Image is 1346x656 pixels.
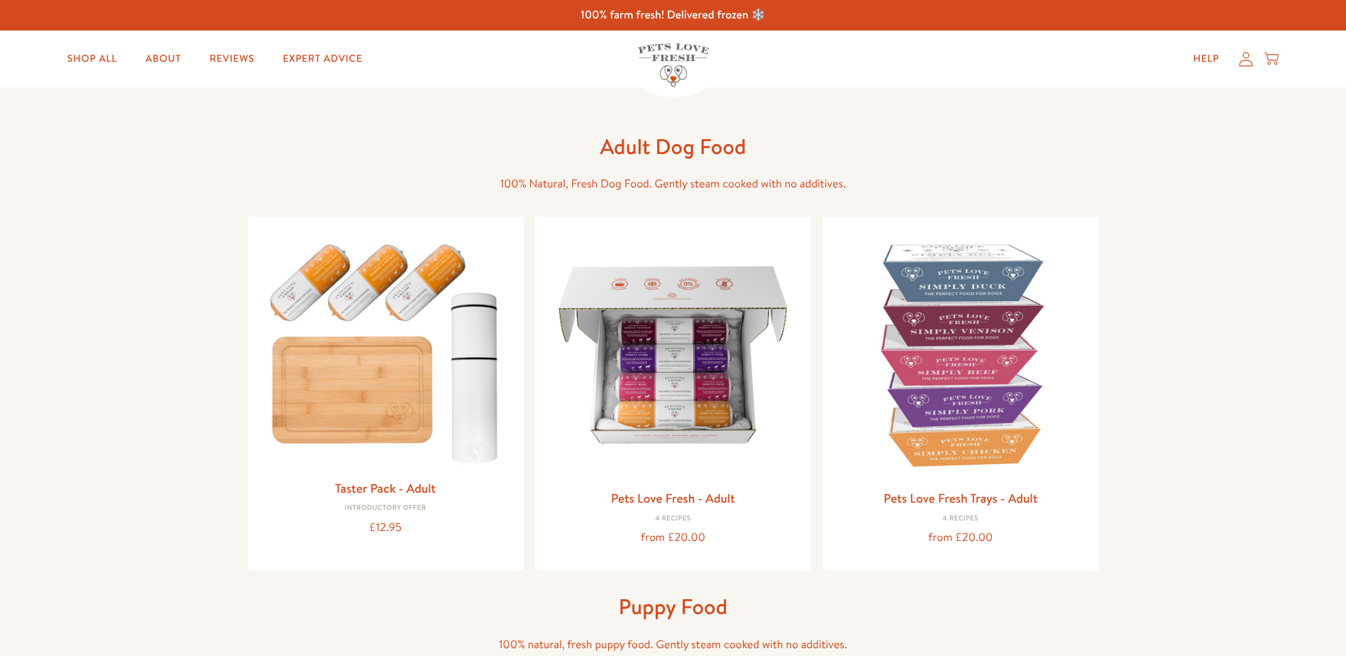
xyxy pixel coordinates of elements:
[546,528,800,547] div: from £20.00
[546,515,800,523] div: 4 Recipes
[546,228,800,481] img: Pets Love Fresh - Adult
[134,45,192,73] a: About
[272,45,374,73] a: Expert Advice
[446,133,900,160] h1: Adult Dog Food
[834,228,1087,481] img: Pets Love Fresh Trays - Adult
[834,515,1087,523] div: 4 Recipes
[56,45,128,73] a: Shop All
[500,176,846,192] span: 100% Natural, Fresh Dog Food. Gently steam cooked with no additives.
[834,528,1087,547] div: from £20.00
[259,504,512,513] div: Introductory Offer
[335,479,436,497] a: Taster Pack - Adult
[499,637,847,652] span: 100% natural, fresh puppy food. Gently steam cooked with no additives.
[883,489,1037,507] a: Pets Love Fresh Trays - Adult
[611,489,735,507] a: Pets Love Fresh - Adult
[446,593,900,621] h1: Puppy Food
[259,518,512,537] div: £12.95
[198,45,265,73] a: Reviews
[638,43,709,87] img: Pets Love Fresh
[1181,45,1230,73] a: Help
[259,228,512,471] img: Taster Pack - Adult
